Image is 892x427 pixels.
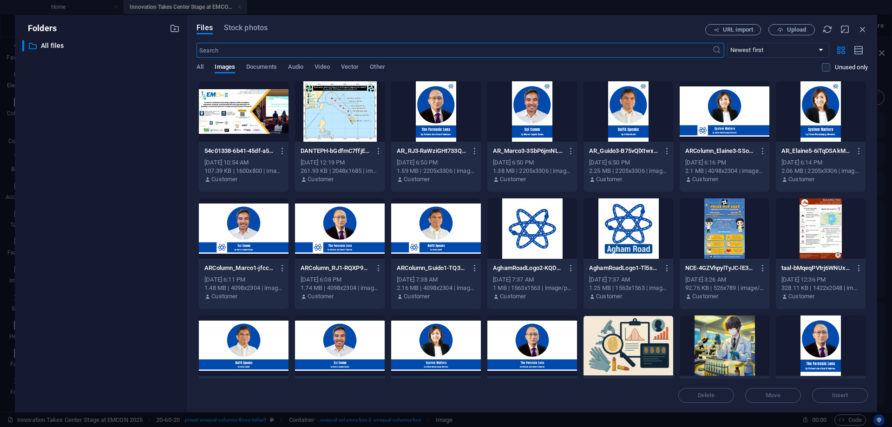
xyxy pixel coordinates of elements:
[781,284,860,292] div: 328.11 KB | 1422x2048 | image/jpeg
[204,147,274,155] p: 54c01338-6b41-45df-a543-d5ab01812766-Li06mzu2MUB27JxEMOiN5w.jpeg
[41,40,163,51] p: All files
[22,40,24,52] div: ​
[301,276,379,284] div: [DATE] 6:08 PM
[788,292,814,301] p: Customer
[596,175,622,184] p: Customer
[589,147,659,155] p: AR_Guido3-B75vQlXtwx-CzanmyANlPw.png
[204,167,283,175] div: 107.39 KB | 1600x800 | image/jpeg
[840,24,850,34] i: Minimize
[211,175,237,184] p: Customer
[781,167,860,175] div: 2.06 MB | 2205x3306 | image/png
[301,167,379,175] div: 261.93 KB | 2048x1685 | image/jpeg
[493,264,563,272] p: AghamRoadLogo2-KQDQemFBXyXbLZMIhODPlA.png
[308,292,334,301] p: Customer
[204,284,283,292] div: 1.48 MB | 4098x2304 | image/png
[204,264,274,272] p: ARColumn_Marco1-jfccGe6ouOSiRopwfeLJbQ.png
[692,292,718,301] p: Customer
[397,147,466,155] p: AR_RJ3-RaWziGHt733QbpCwyZVUdw.png
[493,276,571,284] div: [DATE] 7:37 AM
[493,167,571,175] div: 1.38 MB | 2205x3306 | image/png
[781,158,860,167] div: [DATE] 6:14 PM
[500,292,526,301] p: Customer
[215,61,235,74] span: Images
[589,276,668,284] div: [DATE] 7:37 AM
[723,27,753,33] span: URL import
[197,61,203,74] span: All
[197,22,213,33] span: Files
[197,43,712,58] input: Search
[781,264,851,272] p: taal-bMqeqPVtrj6WNUxVWuT5Sg.jpg
[589,167,668,175] div: 2.25 MB | 2205x3306 | image/png
[685,147,755,155] p: ARColumn_Elaine3-SSowzsqrFdBkRJoxfkot1g.png
[211,292,237,301] p: Customer
[301,264,370,272] p: ARColumn_RJ1-RQXP97A6-qk4ohNa5aoKQQ.png
[685,167,764,175] div: 2.1 MB | 4098x2304 | image/png
[589,284,668,292] div: 1.25 MB | 1563x1563 | image/png
[781,147,851,155] p: AR_Elaine5-6iTqDSAkMXctNuB2sGO7kw.png
[341,61,359,74] span: Vector
[692,175,718,184] p: Customer
[500,175,526,184] p: Customer
[787,27,806,33] span: Upload
[204,158,283,167] div: [DATE] 10:54 AM
[493,147,563,155] p: AR_Marco3-3SbP6jmNLNjdMEGOG21uuA.png
[397,284,475,292] div: 2.16 MB | 4098x2304 | image/png
[301,147,370,155] p: DANTEPH-bGdfmC7ffjE_aNrbDbwjRA.jpg
[170,23,180,33] i: Create new folder
[301,284,379,292] div: 1.74 MB | 4098x2304 | image/png
[397,276,475,284] div: [DATE] 7:38 AM
[589,264,659,272] p: AghamRoadLogo1-Tl5shs1wnt4hBPALoYcNrg.png
[404,175,430,184] p: Customer
[246,61,277,74] span: Documents
[493,284,571,292] div: 1 MB | 1563x1563 | image/png
[22,22,57,34] p: Folders
[685,284,764,292] div: 92.76 KB | 526x789 | image/jpeg
[788,175,814,184] p: Customer
[370,61,385,74] span: Other
[685,276,764,284] div: [DATE] 3:26 AM
[835,63,868,72] p: Displays only files that are not in use on the website. Files added during this session can still...
[596,292,622,301] p: Customer
[397,158,475,167] div: [DATE] 6:50 PM
[822,24,833,34] i: Reload
[204,276,283,284] div: [DATE] 6:11 PM
[308,175,334,184] p: Customer
[404,292,430,301] p: Customer
[685,158,764,167] div: [DATE] 6:16 PM
[288,61,303,74] span: Audio
[397,167,475,175] div: 1.59 MB | 2205x3306 | image/png
[224,22,268,33] span: Stock photos
[315,61,329,74] span: Video
[397,264,466,272] p: ARColumn_Guido1-TQ3fEA09J0nAIbSlv4-lRA.png
[768,24,815,35] button: Upload
[4,4,66,12] a: Skip to main content
[685,264,755,272] p: NCE-4GZVhpylTyJC-lE3zYMPZg.jpg
[589,158,668,167] div: [DATE] 6:50 PM
[705,24,761,35] button: URL import
[781,276,860,284] div: [DATE] 12:36 PM
[493,158,571,167] div: [DATE] 6:50 PM
[301,158,379,167] div: [DATE] 12:19 PM
[858,24,868,34] i: Close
